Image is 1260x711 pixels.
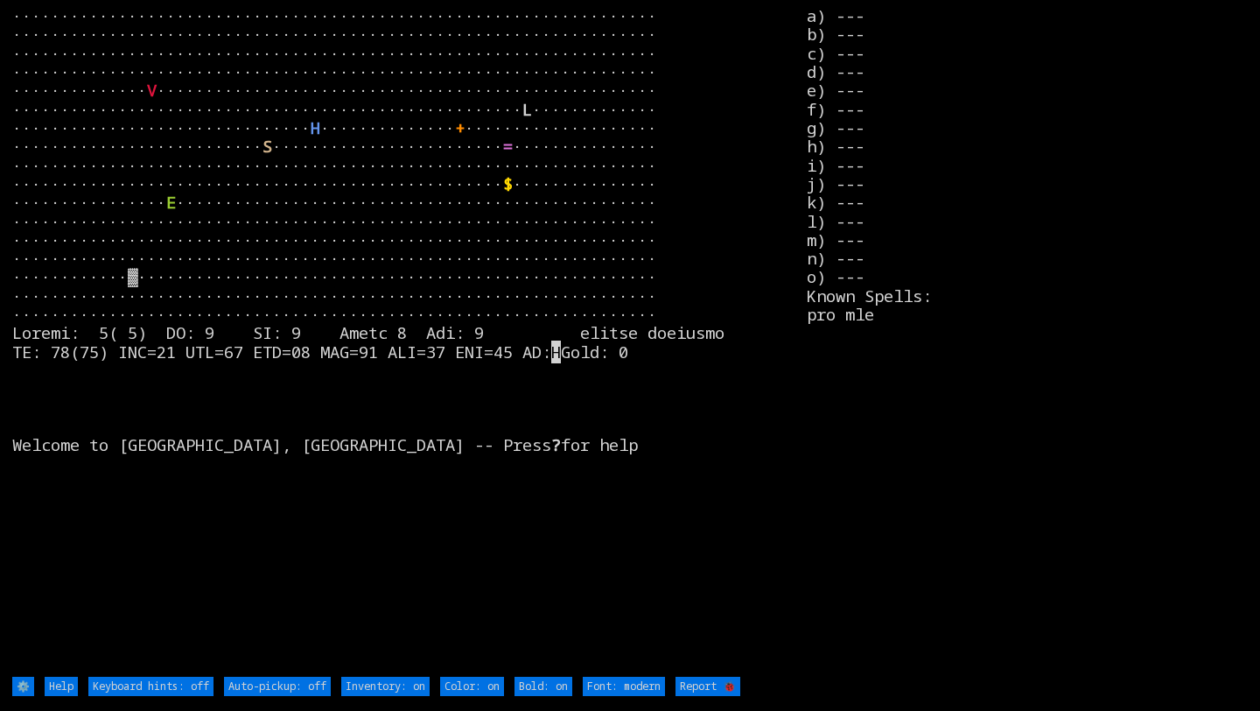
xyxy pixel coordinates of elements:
[583,677,665,695] input: Font: modern
[514,677,572,695] input: Bold: on
[224,677,331,695] input: Auto-pickup: off
[12,677,34,695] input: ⚙️
[45,677,78,695] input: Help
[341,677,430,695] input: Inventory: on
[551,341,561,363] mark: H
[807,7,1248,675] stats: a) --- b) --- c) --- d) --- e) --- f) --- g) --- h) --- i) --- j) --- k) --- l) --- m) --- n) ---...
[12,7,806,675] larn: ··································································· ·····························...
[147,79,157,102] font: V
[551,433,561,456] b: ?
[503,135,513,158] font: =
[503,172,513,195] font: $
[675,677,740,695] input: Report 🐞
[455,116,465,139] font: +
[166,191,176,214] font: E
[311,116,320,139] font: H
[522,98,532,121] font: L
[262,135,272,158] font: S
[88,677,213,695] input: Keyboard hints: off
[440,677,504,695] input: Color: on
